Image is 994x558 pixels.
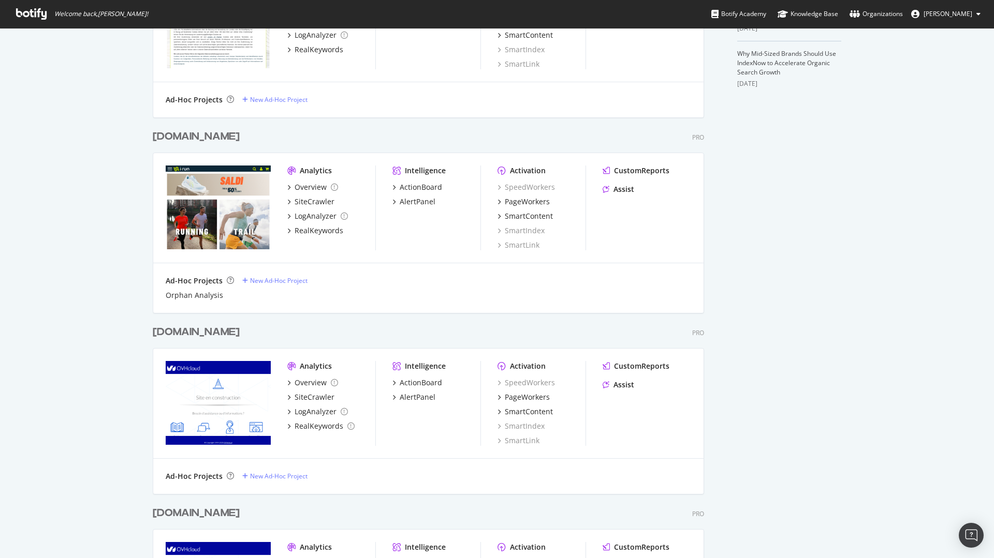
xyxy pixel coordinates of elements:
[603,361,669,371] a: CustomReports
[287,182,338,192] a: Overview
[603,542,669,552] a: CustomReports
[287,225,343,236] a: RealKeywords
[614,165,669,176] div: CustomReports
[287,392,334,402] a: SiteCrawler
[300,542,332,552] div: Analytics
[287,406,348,417] a: LogAnalyzer
[778,9,838,19] div: Knowledge Base
[242,95,308,104] a: New Ad-Hoc Project
[166,290,223,300] a: Orphan Analysis
[295,197,334,207] div: SiteCrawler
[287,197,334,207] a: SiteCrawler
[692,509,704,518] div: Pro
[400,392,435,402] div: AlertPanel
[295,225,343,236] div: RealKeywords
[295,421,343,431] div: RealKeywords
[166,95,223,105] div: Ad-Hoc Projects
[166,165,271,249] img: i-run.it
[510,361,546,371] div: Activation
[392,378,442,388] a: ActionBoard
[692,133,704,142] div: Pro
[54,10,148,18] span: Welcome back, [PERSON_NAME] !
[510,542,546,552] div: Activation
[505,30,553,40] div: SmartContent
[498,225,545,236] a: SmartIndex
[295,406,337,417] div: LogAnalyzer
[498,197,550,207] a: PageWorkers
[392,197,435,207] a: AlertPanel
[242,276,308,285] a: New Ad-Hoc Project
[498,59,539,69] a: SmartLink
[498,44,545,55] a: SmartIndex
[603,184,634,194] a: Assist
[498,378,555,388] a: SpeedWorkers
[287,44,343,55] a: RealKeywords
[242,472,308,480] a: New Ad-Hoc Project
[295,392,334,402] div: SiteCrawler
[498,421,545,431] a: SmartIndex
[903,6,989,22] button: [PERSON_NAME]
[295,44,343,55] div: RealKeywords
[153,325,240,340] div: [DOMAIN_NAME]
[250,95,308,104] div: New Ad-Hoc Project
[498,435,539,446] a: SmartLink
[400,378,442,388] div: ActionBoard
[498,240,539,250] a: SmartLink
[400,182,442,192] div: ActionBoard
[295,378,327,388] div: Overview
[153,325,244,340] a: [DOMAIN_NAME]
[498,30,553,40] a: SmartContent
[613,380,634,390] div: Assist
[613,184,634,194] div: Assist
[405,165,446,176] div: Intelligence
[498,406,553,417] a: SmartContent
[498,392,550,402] a: PageWorkers
[505,392,550,402] div: PageWorkers
[711,9,766,19] div: Botify Academy
[287,30,348,40] a: LogAnalyzer
[392,392,435,402] a: AlertPanel
[153,129,244,144] a: [DOMAIN_NAME]
[166,361,271,445] img: i-run.ie
[400,197,435,207] div: AlertPanel
[959,523,984,548] div: Open Intercom Messenger
[603,380,634,390] a: Assist
[287,421,355,431] a: RealKeywords
[166,276,223,286] div: Ad-Hoc Projects
[924,9,972,18] span: joanna duchesne
[614,542,669,552] div: CustomReports
[498,182,555,192] a: SpeedWorkers
[737,79,841,88] div: [DATE]
[603,165,669,176] a: CustomReports
[300,165,332,176] div: Analytics
[250,472,308,480] div: New Ad-Hoc Project
[505,197,550,207] div: PageWorkers
[250,276,308,285] div: New Ad-Hoc Project
[153,506,240,521] div: [DOMAIN_NAME]
[287,211,348,221] a: LogAnalyzer
[166,471,223,481] div: Ad-Hoc Projects
[614,361,669,371] div: CustomReports
[405,542,446,552] div: Intelligence
[287,378,338,388] a: Overview
[392,182,442,192] a: ActionBoard
[295,182,327,192] div: Overview
[405,361,446,371] div: Intelligence
[295,30,337,40] div: LogAnalyzer
[505,211,553,221] div: SmartContent
[510,165,546,176] div: Activation
[737,49,836,77] a: Why Mid-Sized Brands Should Use IndexNow to Accelerate Organic Search Growth
[692,328,704,337] div: Pro
[295,211,337,221] div: LogAnalyzer
[850,9,903,19] div: Organizations
[153,506,244,521] a: [DOMAIN_NAME]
